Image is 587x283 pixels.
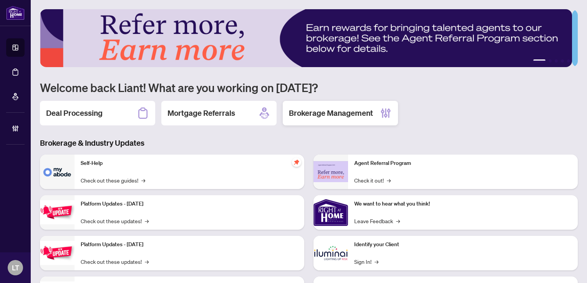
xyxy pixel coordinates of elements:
[81,257,149,266] a: Check out these updates!→
[354,257,378,266] a: Sign In!→
[354,217,400,225] a: Leave Feedback→
[289,108,373,118] h2: Brokerage Management
[387,176,391,184] span: →
[81,176,145,184] a: Check out these guides!→
[145,257,149,266] span: →
[354,159,572,168] p: Agent Referral Program
[46,108,103,118] h2: Deal Processing
[313,236,348,270] img: Identify your Client
[396,217,400,225] span: →
[141,176,145,184] span: →
[292,158,301,167] span: pushpin
[354,176,391,184] a: Check it out!→
[12,262,19,273] span: LT
[567,59,570,63] button: 5
[375,257,378,266] span: →
[555,59,558,63] button: 3
[40,241,75,265] img: Platform Updates - July 8, 2025
[40,9,572,67] img: Slide 0
[81,200,298,208] p: Platform Updates - [DATE]
[81,159,298,168] p: Self-Help
[533,59,546,63] button: 1
[313,161,348,182] img: Agent Referral Program
[81,240,298,249] p: Platform Updates - [DATE]
[313,195,348,230] img: We want to hear what you think!
[40,80,578,95] h1: Welcome back Liant! What are you working on [DATE]?
[561,59,564,63] button: 4
[549,59,552,63] button: 2
[354,200,572,208] p: We want to hear what you think!
[145,217,149,225] span: →
[6,6,25,20] img: logo
[167,108,235,118] h2: Mortgage Referrals
[81,217,149,225] a: Check out these updates!→
[40,200,75,224] img: Platform Updates - July 21, 2025
[40,155,75,189] img: Self-Help
[354,240,572,249] p: Identify your Client
[40,138,578,148] h3: Brokerage & Industry Updates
